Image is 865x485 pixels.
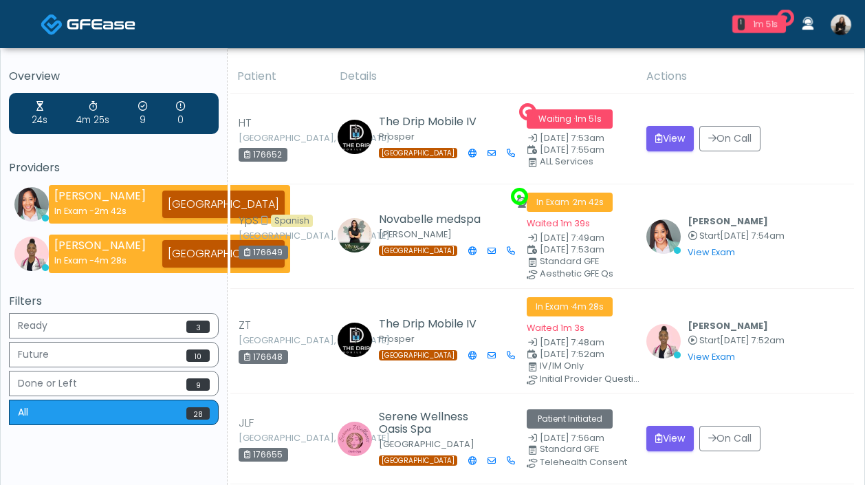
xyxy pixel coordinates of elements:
div: 4m 25s [76,100,109,127]
span: HT [239,115,252,131]
small: [GEOGRAPHIC_DATA], [US_STATE] [239,232,314,240]
button: View [646,126,694,151]
div: Aesthetic GFE Qs [540,270,643,278]
div: Telehealth Consent [540,458,643,466]
div: 176649 [239,246,288,259]
small: Scheduled Time [527,350,630,359]
small: Started at [688,232,785,241]
span: [GEOGRAPHIC_DATA] [379,246,457,256]
span: 3 [186,321,210,333]
span: 2m 42s [94,205,127,217]
h5: Serene Wellness Oasis Spa [379,411,499,435]
small: Waited 1m 39s [527,217,590,229]
img: Jennifer Ekeh [646,219,681,254]
h5: Filters [9,295,219,308]
div: 9 [138,100,147,127]
span: [DATE] 7:53am [540,132,604,144]
div: 1m 51s [750,18,780,30]
a: Docovia [41,1,135,46]
div: 1 [738,18,745,30]
button: On Call [699,126,760,151]
small: [PERSON_NAME] [379,228,452,240]
span: 2m 42s [573,196,604,208]
small: [GEOGRAPHIC_DATA], [US_STATE] [239,134,314,142]
div: In Exam - [54,254,146,267]
button: All28 [9,400,219,425]
small: Waited 1m 3s [527,322,584,334]
span: [DATE] 7:52am [540,348,604,360]
div: Standard GFE [540,257,643,266]
div: 176655 [239,448,288,462]
div: [GEOGRAPHIC_DATA] [162,240,285,268]
div: IV/IM Only [540,362,643,370]
small: Scheduled Time [527,246,630,255]
span: 28 [186,407,210,420]
span: [DATE] 7:53am [540,244,604,255]
div: ALL Services [540,158,643,166]
span: [DATE] 7:48am [540,336,604,348]
img: Sydney Lundberg [831,14,851,35]
img: Melissa Shust [338,120,372,154]
small: [GEOGRAPHIC_DATA] [379,438,474,450]
span: Start [699,334,720,346]
span: [GEOGRAPHIC_DATA] [379,455,457,466]
span: Patient Initiated [527,409,613,429]
button: View [646,426,694,451]
a: View Exam [688,246,735,258]
small: Date Created [527,338,630,347]
span: JLF [239,415,254,431]
span: [DATE] 7:49am [540,232,604,244]
div: Language [271,215,313,227]
h5: Novabelle medspa [379,213,499,226]
span: [DATE] 7:56am [540,432,604,444]
th: Patient [229,60,331,94]
h5: Overview [9,70,219,83]
img: Janaira Villalobos [646,324,681,358]
span: [DATE] 7:55am [540,144,604,155]
button: Ready3 [9,313,219,338]
span: [DATE] 7:54am [720,230,785,241]
small: [GEOGRAPHIC_DATA], [US_STATE] [239,336,314,345]
button: On Call [699,426,760,451]
div: 176652 [239,148,287,162]
a: 1 1m 51s [724,10,794,39]
th: Actions [638,60,854,94]
a: View Exam [688,351,735,363]
span: [GEOGRAPHIC_DATA] [379,350,457,360]
img: Jerica Shorter [338,422,372,456]
div: [GEOGRAPHIC_DATA] [162,191,285,218]
small: Started at [688,336,785,345]
small: Date Created [527,434,630,443]
small: Date Created [527,234,630,243]
div: 176648 [239,350,288,364]
h5: The Drip Mobile IV [379,116,499,128]
span: YpS [239,213,259,229]
small: [GEOGRAPHIC_DATA], [US_STATE] [239,434,314,442]
span: ZT [239,317,251,334]
span: 4m 28s [572,301,604,312]
span: In Exam · [527,193,613,212]
span: 4m 28s [94,255,127,266]
b: [PERSON_NAME] [688,320,768,332]
strong: [PERSON_NAME] [54,188,146,204]
small: Scheduled Time [527,146,630,155]
th: Details [331,60,638,94]
div: In Exam - [54,204,146,217]
span: 10 [186,349,210,362]
h5: The Drip Mobile IV [379,318,499,330]
span: Start [699,230,720,241]
div: 0 [176,100,185,127]
button: Done or Left9 [9,371,219,396]
span: [DATE] 7:52am [720,334,785,346]
img: Jennifer Ekeh [14,187,49,222]
img: Janaira Villalobos [14,237,49,271]
img: Rubi Ochoa [338,218,372,252]
div: 24s [32,100,47,127]
span: 1m 51s [575,113,602,125]
img: Docovia [41,13,63,36]
div: Basic example [9,313,219,429]
img: Docovia [67,17,135,31]
div: Standard GFE [540,445,643,453]
button: Future10 [9,342,219,367]
img: Melissa Shust [338,323,372,357]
